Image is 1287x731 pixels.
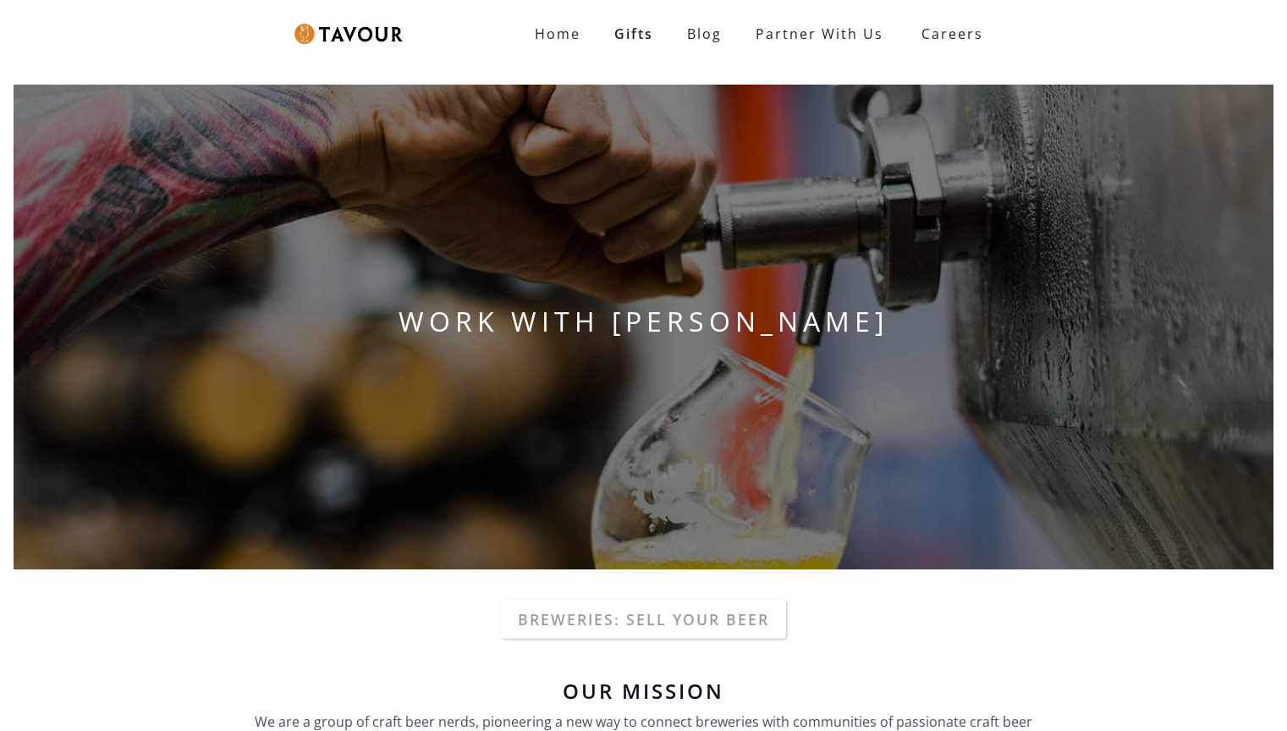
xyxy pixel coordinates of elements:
a: Careers [900,10,996,58]
h1: WORK WITH [PERSON_NAME] [14,301,1273,342]
a: Blog [670,17,739,51]
a: Partner With Us [739,17,900,51]
a: Home [518,17,597,51]
strong: Careers [921,17,983,51]
a: Breweries: Sell your beer [501,600,786,639]
a: Gifts [597,17,670,51]
strong: Home [535,25,580,43]
h6: Our Mission [246,681,1042,701]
